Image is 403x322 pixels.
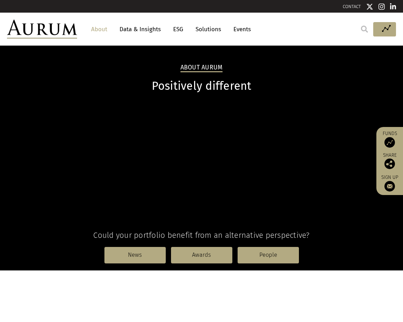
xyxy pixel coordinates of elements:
[384,137,395,148] img: Access Funds
[380,153,399,169] div: Share
[104,247,166,263] a: News
[384,159,395,169] img: Share this post
[7,230,396,240] h4: Could your portfolio benefit from an alternative perspective?
[7,20,77,39] img: Aurum
[116,23,164,36] a: Data & Insights
[238,247,299,263] a: People
[180,64,223,72] h2: About Aurum
[230,23,251,36] a: Events
[390,3,396,10] img: Linkedin icon
[384,181,395,192] img: Sign up to our newsletter
[192,23,225,36] a: Solutions
[343,4,361,9] a: CONTACT
[88,23,111,36] a: About
[171,247,232,263] a: Awards
[380,130,399,148] a: Funds
[7,79,396,93] h1: Positively different
[380,174,399,192] a: Sign up
[170,23,187,36] a: ESG
[378,3,385,10] img: Instagram icon
[366,3,373,10] img: Twitter icon
[361,26,368,33] img: search.svg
